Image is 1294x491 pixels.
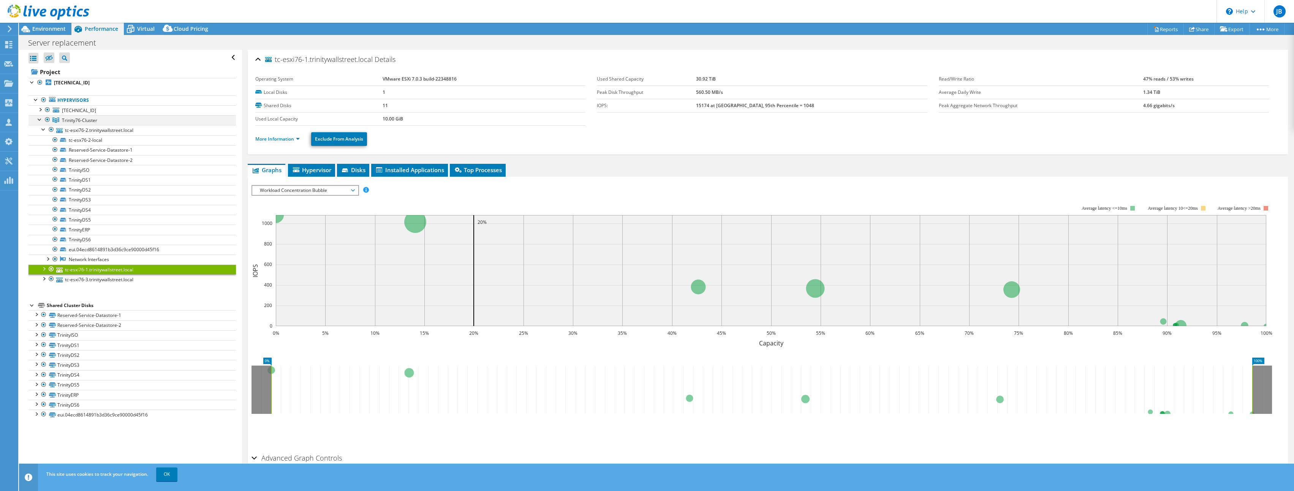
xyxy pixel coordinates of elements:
[696,76,716,82] b: 30.92 TiB
[420,330,429,336] text: 15%
[174,25,208,32] span: Cloud Pricing
[28,66,236,78] a: Project
[816,330,825,336] text: 55%
[322,330,329,336] text: 5%
[597,102,696,109] label: IOPS:
[28,195,236,205] a: TrinityDS3
[28,175,236,185] a: TrinityDS1
[252,166,282,174] span: Graphs
[46,471,148,477] span: This site uses cookies to track your navigation.
[1143,89,1160,95] b: 1.34 TiB
[383,116,403,122] b: 10.00 GiB
[28,370,236,380] a: TrinityDS4
[28,165,236,175] a: TrinityISO
[28,155,236,165] a: Reserved-Service-Datastore-2
[1014,330,1023,336] text: 75%
[618,330,627,336] text: 35%
[568,330,577,336] text: 30%
[939,102,1144,109] label: Peak Aggregate Network Throughput
[251,264,259,277] text: IOPS
[292,166,331,174] span: Hypervisor
[28,215,236,225] a: TrinityDS5
[311,132,367,146] a: Exclude From Analysis
[519,330,528,336] text: 25%
[717,330,726,336] text: 45%
[28,274,236,284] a: tc-esxi76-3.trinitywallstreet.local
[1183,23,1215,35] a: Share
[759,339,784,347] text: Capacity
[965,330,974,336] text: 70%
[255,75,382,83] label: Operating System
[1113,330,1122,336] text: 85%
[1273,5,1286,17] span: JB
[255,115,382,123] label: Used Local Capacity
[62,117,97,124] span: Trinity76-Cluster
[1218,206,1261,211] text: Average latency >20ms
[28,390,236,400] a: TrinityERP
[47,301,236,310] div: Shared Cluster Disks
[28,205,236,215] a: TrinityDS4
[255,89,382,96] label: Local Disks
[1143,102,1175,109] b: 4.66 gigabits/s
[341,166,365,174] span: Disks
[28,245,236,255] a: eui.04ecd8614891b3d36c9ce90000d45f16
[255,102,382,109] label: Shared Disks
[1082,206,1127,211] tspan: Average latency <=10ms
[262,220,272,226] text: 1000
[270,323,272,329] text: 0
[383,76,457,82] b: VMware ESXi 7.0.3 build-22348816
[668,330,677,336] text: 40%
[28,265,236,274] a: tc-esxi76-1.trinitywallstreet.local
[156,467,177,481] a: OK
[256,186,354,195] span: Workload Concentration Bubble
[375,55,395,64] span: Details
[375,166,444,174] span: Installed Applications
[1064,330,1073,336] text: 80%
[696,102,814,109] b: 15174 at [GEOGRAPHIC_DATA], 95th Percentile = 1048
[28,125,236,135] a: tc-esxi76-2.trinitywallstreet.local
[939,89,1144,96] label: Average Daily Write
[25,39,108,47] h1: Server replacement
[264,302,272,309] text: 200
[62,107,96,114] span: [TECHNICAL_ID]
[1163,330,1172,336] text: 90%
[28,225,236,234] a: TrinityERP
[28,105,236,115] a: [TECHNICAL_ID]
[696,89,723,95] b: 560.50 MB/s
[28,145,236,155] a: Reserved-Service-Datastore-1
[252,450,342,466] h2: Advanced Graph Controls
[939,75,1144,83] label: Read/Write Ratio
[1249,23,1285,35] a: More
[28,360,236,370] a: TrinityDS3
[767,330,776,336] text: 50%
[28,185,236,195] a: TrinityDS2
[28,350,236,360] a: TrinityDS2
[28,115,236,125] a: Trinity76-Cluster
[469,330,478,336] text: 20%
[383,89,385,95] b: 1
[28,410,236,420] a: eui.04ecd8614891b3d36c9ce90000d45f16
[32,25,66,32] span: Environment
[454,166,502,174] span: Top Processes
[28,235,236,245] a: TrinityDS6
[1212,330,1221,336] text: 95%
[28,310,236,320] a: Reserved-Service-Datastore-1
[1143,76,1194,82] b: 47% reads / 53% writes
[28,380,236,390] a: TrinityDS5
[1147,23,1184,35] a: Reports
[264,282,272,288] text: 400
[28,330,236,340] a: TrinityISO
[1214,23,1250,35] a: Export
[370,330,380,336] text: 10%
[264,241,272,247] text: 800
[28,320,236,330] a: Reserved-Service-Datastore-2
[28,78,236,88] a: [TECHNICAL_ID]
[255,136,300,142] a: More Information
[265,56,373,63] span: tc-esxi76-1.trinitywallstreet.local
[597,75,696,83] label: Used Shared Capacity
[915,330,924,336] text: 65%
[264,261,272,268] text: 600
[1148,206,1198,211] tspan: Average latency 10<=20ms
[273,330,279,336] text: 0%
[383,102,388,109] b: 11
